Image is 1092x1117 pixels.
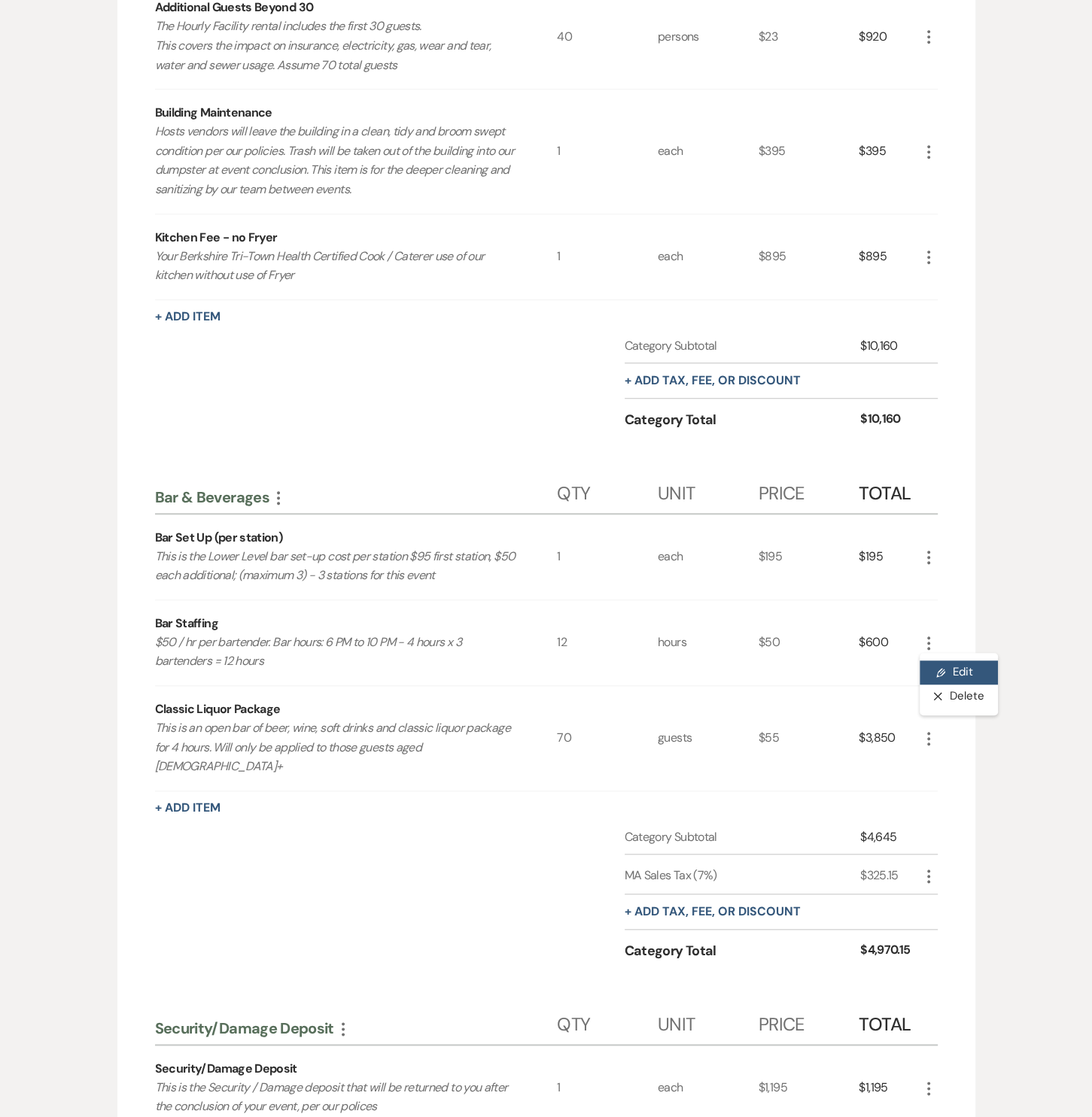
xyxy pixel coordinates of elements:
div: 1 [557,214,658,299]
button: Edit [920,660,998,684]
div: $195 [759,514,859,599]
div: each [658,214,759,299]
button: + Add tax, fee, or discount [625,375,801,387]
div: Kitchen Fee - no Fryer [155,229,278,247]
div: Qty [557,468,658,513]
div: 1 [557,514,658,599]
div: Category Total [625,410,861,430]
div: $4,970.15 [860,941,919,961]
div: hours [658,600,759,685]
div: $600 [859,600,919,685]
button: + Add tax, fee, or discount [625,906,801,918]
div: $10,160 [860,337,919,355]
div: Building Maintenance [155,104,272,122]
div: $4,645 [860,828,919,846]
div: Category Subtotal [625,337,861,355]
button: Delete [920,684,998,709]
div: Bar Staffing [155,615,218,633]
div: $50 [759,600,859,685]
div: Security/Damage Deposit [155,1060,297,1078]
div: MA Sales Tax (7%) [625,867,861,885]
p: This is an open bar of beer, wine, soft drinks and classic liquor package for 4 hours. Will only ... [155,718,517,776]
div: $395 [759,90,859,213]
div: Bar Set Up (per station) [155,529,283,547]
div: $195 [859,514,919,599]
p: This is the Security / Damage deposit that will be returned to you after the conclusion of your e... [155,1078,517,1116]
div: Qty [557,999,658,1044]
div: Total [859,468,919,513]
button: + Add Item [155,802,221,814]
div: Total [859,999,919,1044]
div: 1 [557,90,658,213]
div: Unit [658,468,759,513]
div: $325.15 [860,867,919,885]
div: $895 [859,214,919,299]
div: Category Total [625,941,861,961]
div: $55 [759,686,859,791]
div: $895 [759,214,859,299]
p: Your Berkshire Tri-Town Health Certified Cook / Caterer use of our kitchen without use of Fryer [155,247,517,285]
div: Price [759,999,859,1044]
button: + Add Item [155,311,221,323]
p: Hosts vendors will leave the building in a clean, tidy and broom swept condition per our policies... [155,122,517,199]
div: each [658,90,759,213]
div: Bar & Beverages [155,487,558,507]
div: $3,850 [859,686,919,791]
div: $10,160 [860,410,919,430]
div: guests [658,686,759,791]
div: Category Subtotal [625,828,861,846]
div: each [658,514,759,599]
p: The Hourly Facility rental includes the first 30 guests. This covers the impact on insurance, ele... [155,17,517,74]
div: 12 [557,600,658,685]
div: 70 [557,686,658,791]
p: This is the Lower Level bar set-up cost per station $95 first station, $50 each additional; (maxi... [155,547,517,585]
div: Security/Damage Deposit [155,1018,558,1038]
div: Classic Liquor Package [155,700,281,718]
p: $50 / hr per bartender. Bar hours: 6 PM to 10 PM - 4 hours x 3 bartenders = 12 hours [155,633,517,671]
div: $395 [859,90,919,213]
div: Unit [658,999,759,1044]
div: Price [759,468,859,513]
